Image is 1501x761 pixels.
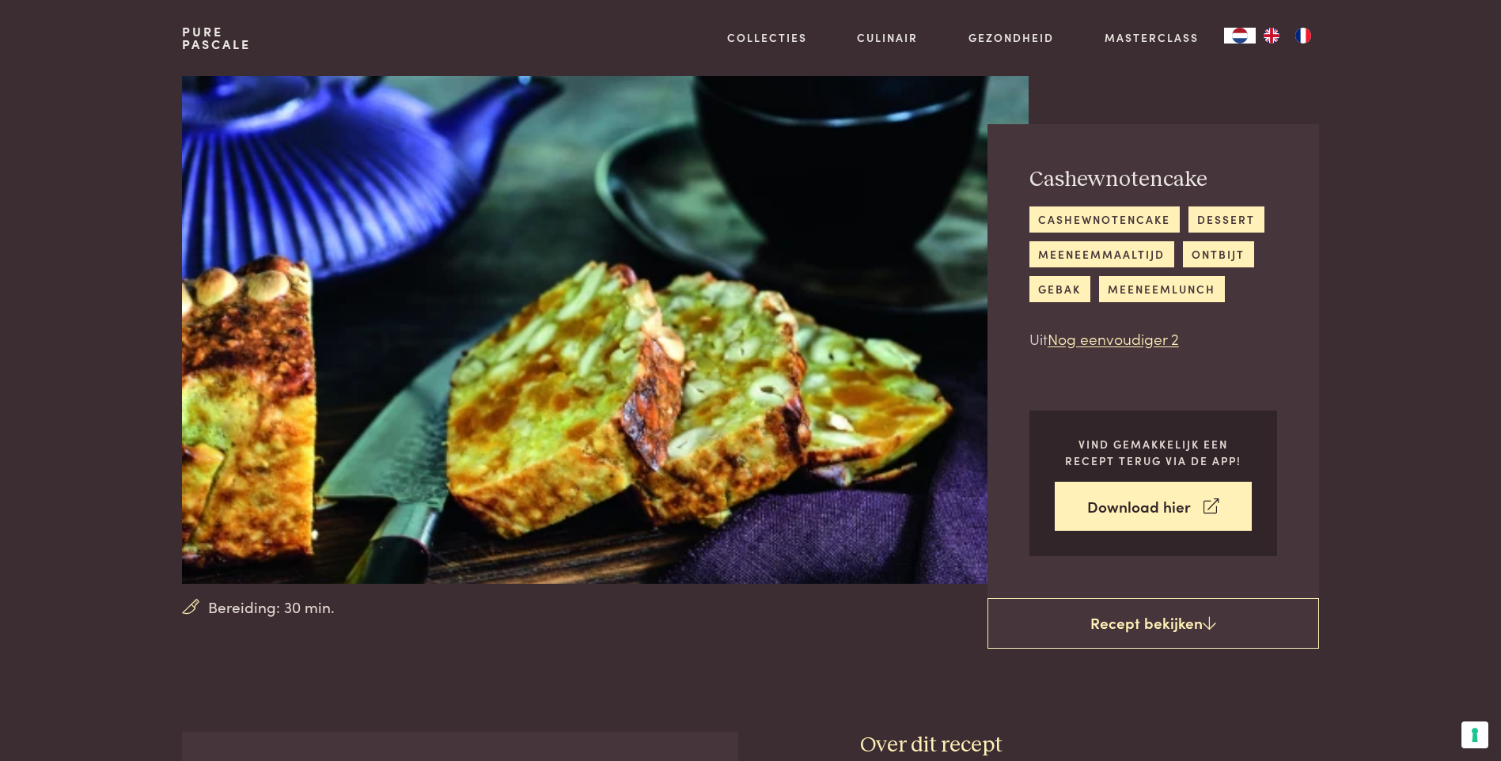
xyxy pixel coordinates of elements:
img: Cashewnotencake [182,76,1028,584]
a: FR [1287,28,1319,44]
a: Download hier [1055,482,1252,532]
a: meeneemlunch [1099,276,1225,302]
p: Vind gemakkelijk een recept terug via de app! [1055,436,1252,468]
p: Uit [1029,327,1277,350]
ul: Language list [1256,28,1319,44]
a: Nog eenvoudiger 2 [1048,327,1179,349]
a: NL [1224,28,1256,44]
a: Gezondheid [968,29,1054,46]
a: ontbijt [1183,241,1254,267]
div: Language [1224,28,1256,44]
a: gebak [1029,276,1090,302]
h2: Cashewnotencake [1029,166,1277,194]
a: PurePascale [182,25,251,51]
aside: Language selected: Nederlands [1224,28,1319,44]
a: Recept bekijken [987,598,1319,649]
a: Collecties [727,29,807,46]
span: Bereiding: 30 min. [208,596,335,619]
a: Culinair [857,29,918,46]
button: Uw voorkeuren voor toestemming voor trackingtechnologieën [1461,721,1488,748]
h3: Over dit recept [860,732,1319,759]
a: Masterclass [1105,29,1199,46]
a: cashewnotencake [1029,206,1180,233]
a: meeneemmaaltijd [1029,241,1174,267]
a: dessert [1188,206,1264,233]
a: EN [1256,28,1287,44]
